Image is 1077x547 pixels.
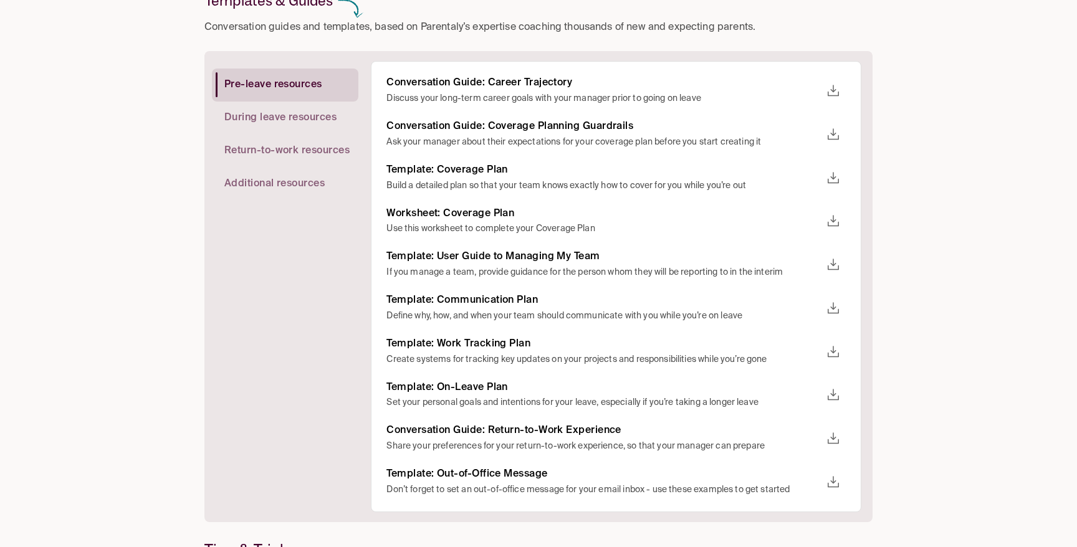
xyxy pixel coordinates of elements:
p: Set your personal goals and intentions for your leave, especially if you’re taking a longer leave [386,396,821,409]
p: Ask your manager about their expectations for your coverage plan before you start creating it [386,136,821,149]
button: download [821,209,846,234]
h6: Template: On-Leave Plan [386,381,821,394]
h6: Template: Out-of-Office Message [386,468,821,481]
p: Don’t forget to set an out-of-office message for your email inbox - use these examples to get sta... [386,483,821,497]
button: download [821,166,846,191]
button: download [821,340,846,364]
h6: Template: Communication Plan [386,294,821,307]
h6: Conversation Guide: Coverage Planning Guardrails [386,120,821,133]
h6: Template: Coverage Plan [386,164,821,177]
p: Define why, how, and when your team should communicate with you while you’re on leave [386,310,821,323]
h6: Conversation Guide: Career Trajectory [386,77,821,90]
button: download [821,122,846,147]
p: If you manage a team, provide guidance for the person whom they will be reporting to in the interim [386,266,821,279]
button: download [821,383,846,407]
button: download [821,78,846,103]
button: download [821,296,846,321]
p: Conversation guides and templates, based on Parentaly’s expertise coaching thousands of new and e... [204,19,755,36]
h6: Worksheet: Coverage Plan [386,207,821,221]
button: download [821,426,846,451]
p: Discuss your long-term career goals with your manager prior to going on leave [386,92,821,105]
p: Use this worksheet to complete your Coverage Plan [386,222,821,235]
span: Return-to-work resources [224,145,350,158]
button: download [821,470,846,495]
h6: Conversation Guide: Return-to-Work Experience [386,424,821,437]
p: Build a detailed plan so that your team knows exactly how to cover for you while you’re out [386,179,821,193]
button: download [821,252,846,277]
h6: Template: Work Tracking Plan [386,338,821,351]
h6: Template: User Guide to Managing My Team [386,250,821,264]
span: Additional resources [224,178,325,191]
p: Share your preferences for your return-to-work experience, so that your manager can prepare [386,440,821,453]
p: Create systems for tracking key updates on your projects and responsibilities while you’re gone [386,353,821,366]
span: During leave resources [224,112,337,125]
